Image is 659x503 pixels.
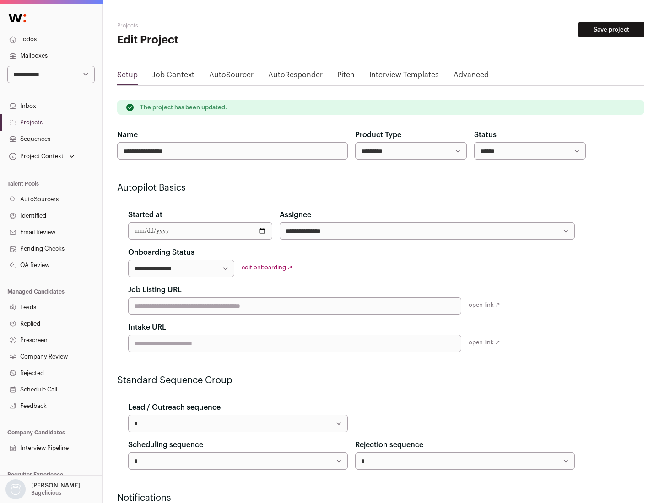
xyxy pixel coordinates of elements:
h2: Standard Sequence Group [117,374,586,387]
label: Product Type [355,129,401,140]
a: Setup [117,70,138,84]
button: Open dropdown [4,479,82,499]
label: Started at [128,209,162,220]
p: The project has been updated. [140,104,227,111]
label: Rejection sequence [355,439,423,450]
a: edit onboarding ↗ [242,264,292,270]
img: nopic.png [5,479,26,499]
a: Pitch [337,70,355,84]
label: Onboarding Status [128,247,194,258]
p: [PERSON_NAME] [31,482,81,489]
div: Project Context [7,153,64,160]
a: AutoSourcer [209,70,254,84]
label: Status [474,129,497,140]
a: Job Context [152,70,194,84]
img: Wellfound [4,9,31,27]
h2: Projects [117,22,293,29]
a: Advanced [454,70,489,84]
label: Job Listing URL [128,284,182,295]
label: Name [117,129,138,140]
label: Intake URL [128,322,166,333]
p: Bagelicious [31,489,61,497]
h1: Edit Project [117,33,293,48]
label: Scheduling sequence [128,439,203,450]
a: AutoResponder [268,70,323,84]
button: Save project [578,22,644,37]
button: Open dropdown [7,150,76,163]
h2: Autopilot Basics [117,182,586,194]
label: Assignee [280,209,311,220]
label: Lead / Outreach sequence [128,402,221,413]
a: Interview Templates [369,70,439,84]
